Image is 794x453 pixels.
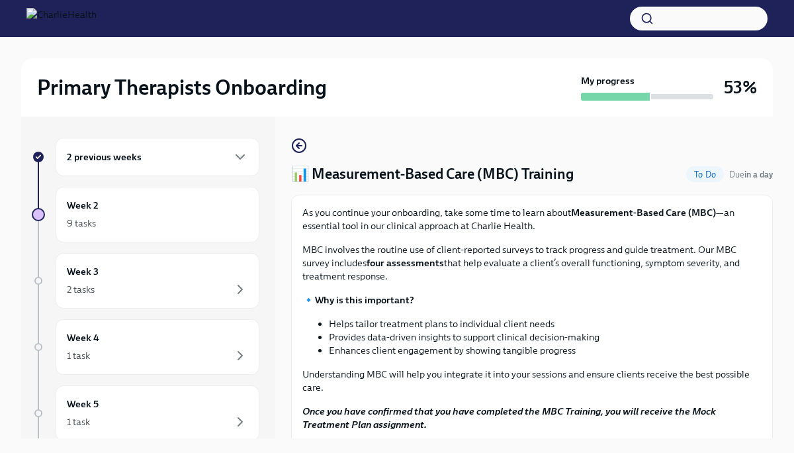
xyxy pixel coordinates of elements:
[329,330,762,344] li: Provides data-driven insights to support clinical decision-making
[67,198,99,213] h6: Week 2
[291,164,574,184] h4: 📊 Measurement-Based Care (MBC) Training
[724,75,757,99] h3: 53%
[26,8,97,29] img: CharlieHealth
[67,150,142,164] h6: 2 previous weeks
[32,187,259,242] a: Week 29 tasks
[315,294,414,306] strong: Why is this important?
[729,168,773,181] span: August 20th, 2025 09:00
[67,330,99,345] h6: Week 4
[571,207,716,219] strong: Measurement-Based Care (MBC)
[302,243,762,283] p: MBC involves the routine use of client-reported surveys to track progress and guide treatment. Ou...
[581,74,635,87] strong: My progress
[67,397,99,411] h6: Week 5
[67,349,90,362] div: 1 task
[686,170,724,179] span: To Do
[302,206,762,232] p: As you continue your onboarding, take some time to learn about —an essential tool in our clinical...
[67,283,95,296] div: 2 tasks
[302,368,762,394] p: Understanding MBC will help you integrate it into your sessions and ensure clients receive the be...
[67,264,99,279] h6: Week 3
[67,217,96,230] div: 9 tasks
[729,170,773,179] span: Due
[32,253,259,309] a: Week 32 tasks
[37,74,327,101] h2: Primary Therapists Onboarding
[367,257,444,269] strong: four assessments
[32,319,259,375] a: Week 41 task
[302,293,762,307] p: 🔹
[744,170,773,179] strong: in a day
[302,405,716,430] strong: Once you have confirmed that you have completed the MBC Training, you will receive the Mock Treat...
[329,317,762,330] li: Helps tailor treatment plans to individual client needs
[67,415,90,428] div: 1 task
[329,344,762,357] li: Enhances client engagement by showing tangible progress
[56,138,259,176] div: 2 previous weeks
[32,385,259,441] a: Week 51 task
